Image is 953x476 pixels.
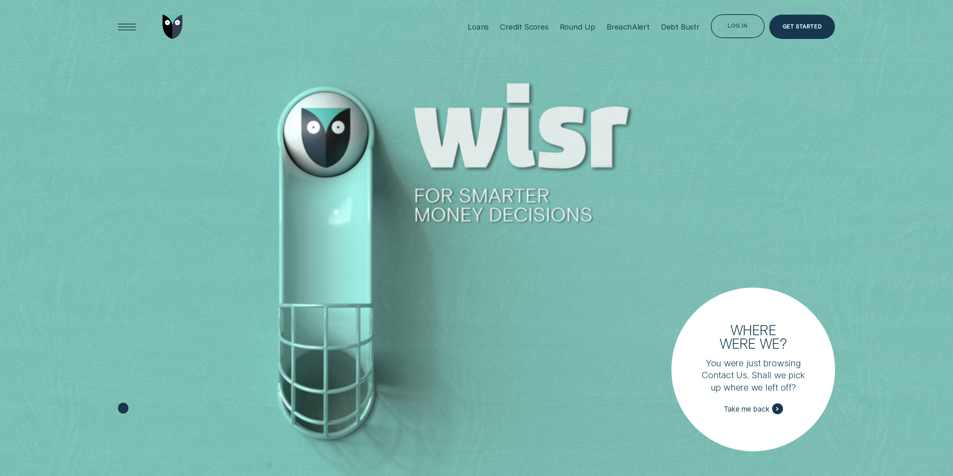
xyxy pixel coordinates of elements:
[671,288,835,451] a: Where were we?You were just browsing Contact Us. Shall we pick up where we left off?Take me back
[163,15,183,39] img: Wisr
[661,22,699,31] div: Debt Bustr
[607,22,650,31] div: BreachAlert
[699,357,807,394] p: You were just browsing Contact Us. Shall we pick up where we left off?
[468,22,489,31] div: Loans
[500,22,548,31] div: Credit Scores
[724,404,770,413] span: Take me back
[115,15,139,39] button: Open Menu
[711,14,765,39] button: Log in
[769,15,835,39] a: Get Started
[560,22,595,31] div: Round Up
[714,323,793,350] h3: Where were we?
